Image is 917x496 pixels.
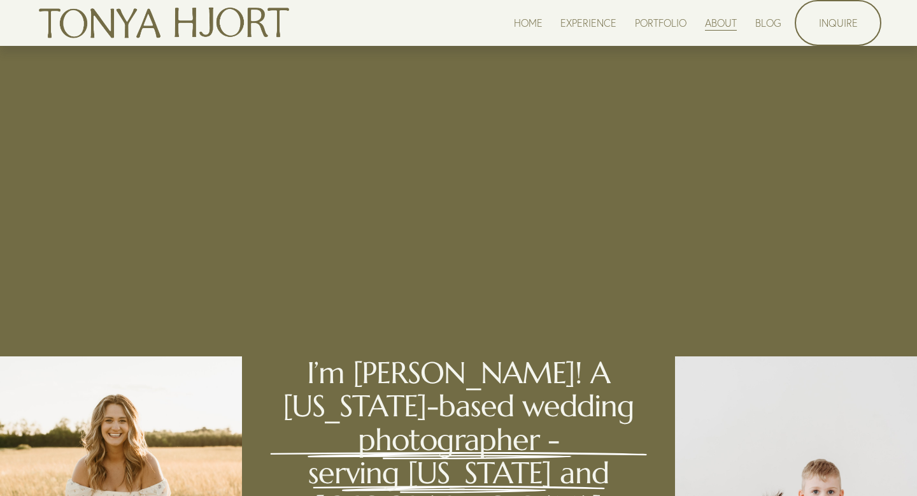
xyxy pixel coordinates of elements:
[755,14,781,31] a: BLOG
[514,14,543,31] a: HOME
[635,14,686,31] a: PORTFOLIO
[283,354,643,458] span: I’m [PERSON_NAME]! A [US_STATE]-based wedding photographer -
[560,14,616,31] a: EXPERIENCE
[705,14,737,31] a: ABOUT
[36,2,292,44] img: Tonya Hjort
